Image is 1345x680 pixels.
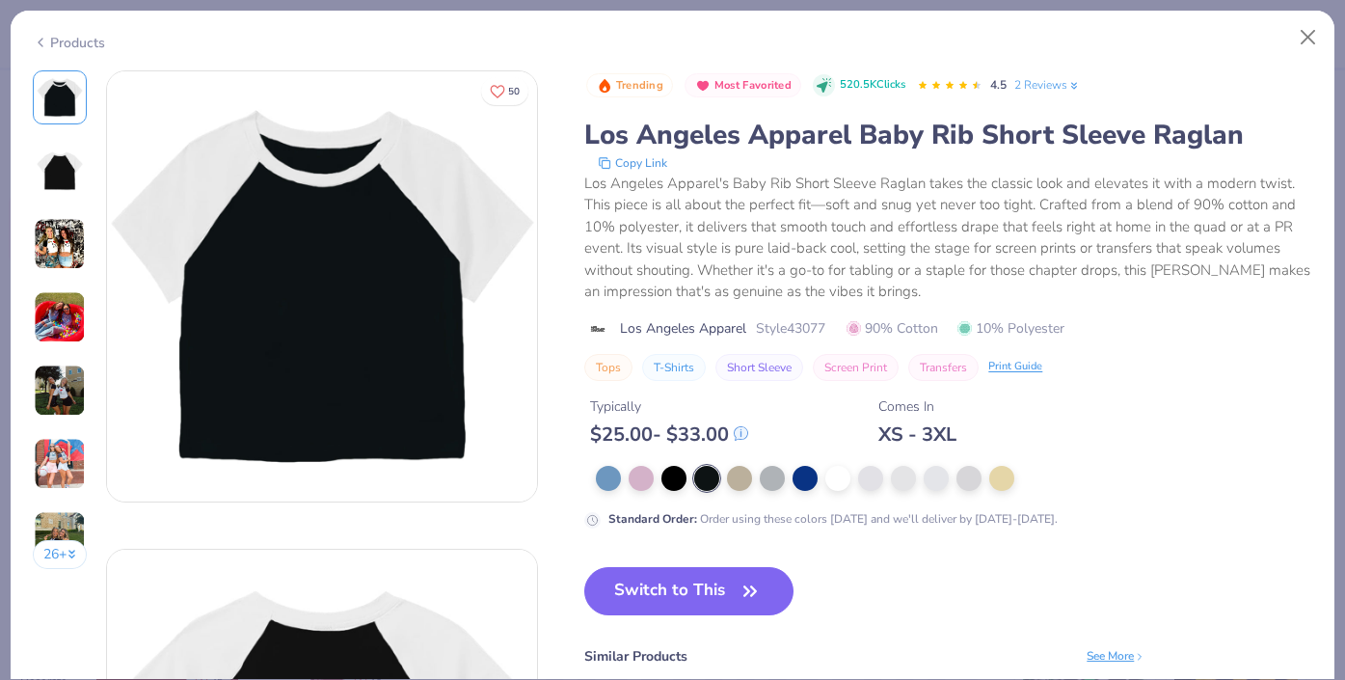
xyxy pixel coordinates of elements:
[1014,76,1081,94] a: 2 Reviews
[756,318,825,339] span: Style 43077
[37,74,83,121] img: Front
[878,422,956,447] div: XS - 3XL
[642,354,706,381] button: T-Shirts
[715,354,803,381] button: Short Sleeve
[584,321,610,337] img: brand logo
[34,365,86,417] img: User generated content
[584,354,632,381] button: Tops
[908,354,979,381] button: Transfers
[584,646,687,666] div: Similar Products
[1290,19,1327,56] button: Close
[34,291,86,343] img: User generated content
[847,318,938,339] span: 90% Cotton
[33,33,105,53] div: Products
[592,153,673,173] button: copy to clipboard
[620,318,746,339] span: Los Angeles Apparel
[608,511,697,527] strong: Standard Order :
[695,78,711,94] img: Most Favorited sort
[597,78,612,94] img: Trending sort
[714,80,792,91] span: Most Favorited
[508,87,520,96] span: 50
[990,77,1007,93] span: 4.5
[1087,647,1145,665] div: See More
[590,422,748,447] div: $ 25.00 - $ 33.00
[813,354,899,381] button: Screen Print
[616,80,663,91] span: Trending
[584,117,1312,153] div: Los Angeles Apparel Baby Rib Short Sleeve Raglan
[840,77,905,94] span: 520.5K Clicks
[34,438,86,490] img: User generated content
[685,73,801,98] button: Badge Button
[33,540,88,569] button: 26+
[586,73,673,98] button: Badge Button
[957,318,1064,339] span: 10% Polyester
[481,77,528,105] button: Like
[584,567,794,615] button: Switch to This
[107,71,537,502] img: Front
[34,511,86,563] img: User generated content
[34,218,86,270] img: User generated content
[988,359,1042,375] div: Print Guide
[590,396,748,417] div: Typically
[37,148,83,194] img: Back
[608,510,1058,528] div: Order using these colors [DATE] and we'll deliver by [DATE]-[DATE].
[917,70,982,101] div: 4.5 Stars
[878,396,956,417] div: Comes In
[584,173,1312,303] div: Los Angeles Apparel's Baby Rib Short Sleeve Raglan takes the classic look and elevates it with a ...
